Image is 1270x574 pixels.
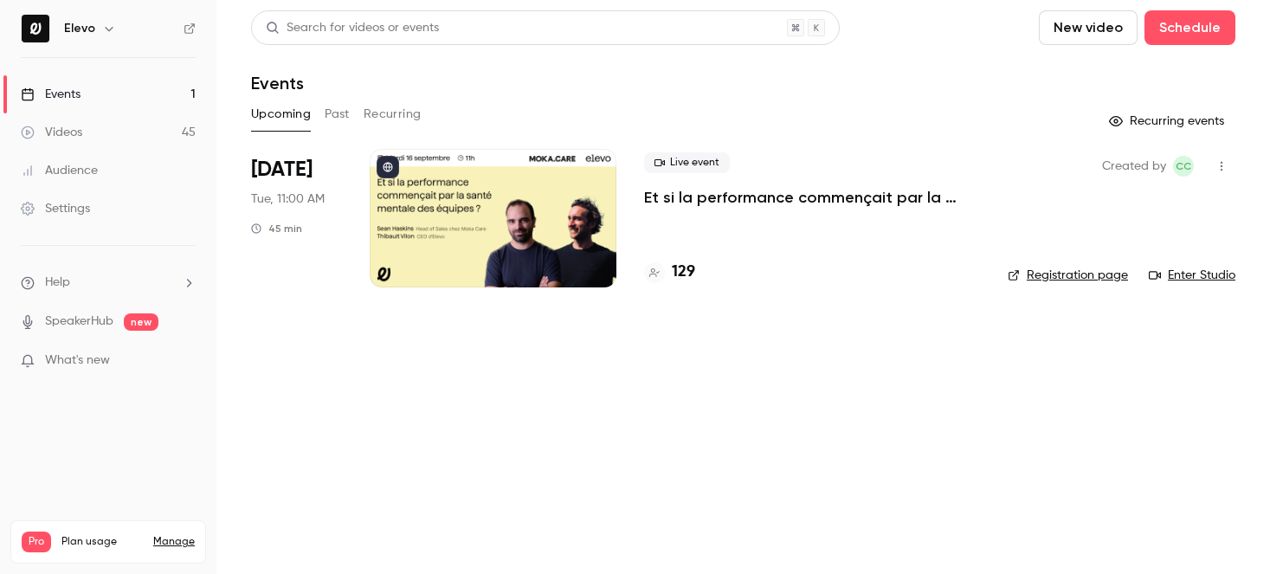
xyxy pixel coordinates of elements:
[644,152,730,173] span: Live event
[251,149,342,287] div: Sep 16 Tue, 11:00 AM (Europe/Paris)
[1102,156,1166,177] span: Created by
[251,222,302,235] div: 45 min
[175,353,196,369] iframe: Noticeable Trigger
[21,274,196,292] li: help-dropdown-opener
[21,86,81,103] div: Events
[21,124,82,141] div: Videos
[1173,156,1194,177] span: Clara Courtillier
[672,261,695,284] h4: 129
[364,100,422,128] button: Recurring
[45,351,110,370] span: What's new
[22,15,49,42] img: Elevo
[1039,10,1138,45] button: New video
[124,313,158,331] span: new
[644,261,695,284] a: 129
[1144,10,1235,45] button: Schedule
[45,313,113,331] a: SpeakerHub
[21,162,98,179] div: Audience
[1008,267,1128,284] a: Registration page
[22,532,51,552] span: Pro
[153,535,195,549] a: Manage
[1176,156,1191,177] span: CC
[644,187,980,208] a: Et si la performance commençait par la santé mentale des équipes ?
[21,200,90,217] div: Settings
[251,73,304,94] h1: Events
[251,190,325,208] span: Tue, 11:00 AM
[45,274,70,292] span: Help
[251,156,313,184] span: [DATE]
[64,20,95,37] h6: Elevo
[325,100,350,128] button: Past
[266,19,439,37] div: Search for videos or events
[61,535,143,549] span: Plan usage
[251,100,311,128] button: Upcoming
[1101,107,1235,135] button: Recurring events
[1149,267,1235,284] a: Enter Studio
